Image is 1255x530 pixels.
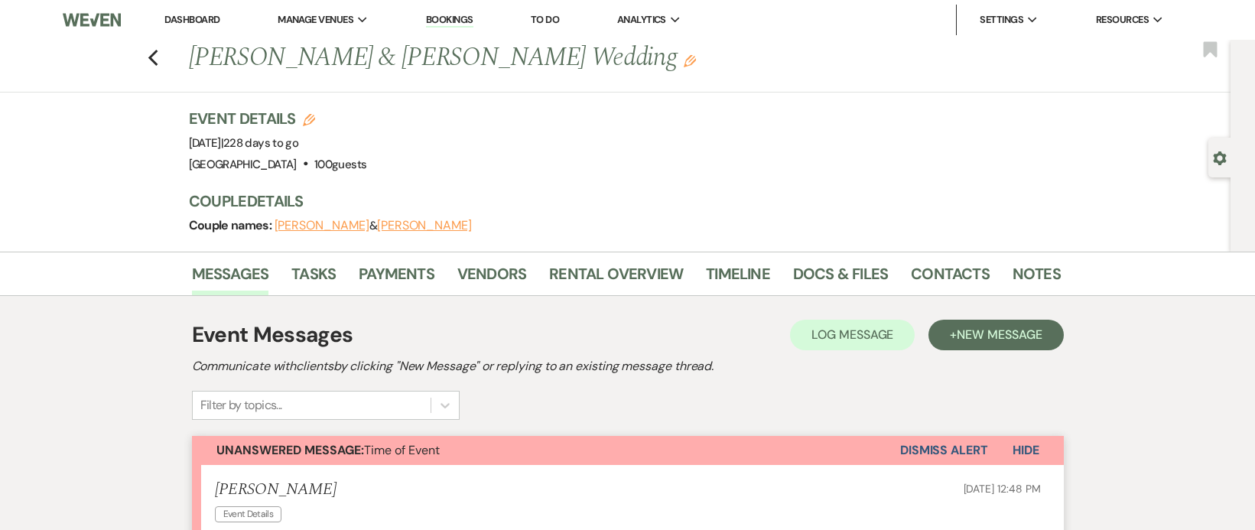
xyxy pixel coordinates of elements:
a: Contacts [911,262,990,295]
h3: Event Details [189,108,367,129]
button: Dismiss Alert [900,436,988,465]
a: Rental Overview [549,262,683,295]
button: Edit [684,54,696,67]
span: Couple names: [189,217,275,233]
a: Bookings [426,13,473,28]
span: Time of Event [216,442,440,458]
span: Settings [980,12,1023,28]
a: Docs & Files [793,262,888,295]
span: Event Details [215,506,282,522]
div: Filter by topics... [200,396,282,415]
a: Dashboard [164,13,219,26]
a: Notes [1013,262,1061,295]
span: | [221,135,298,151]
button: [PERSON_NAME] [275,219,369,232]
button: Unanswered Message:Time of Event [192,436,900,465]
a: To Do [531,13,559,26]
button: [PERSON_NAME] [377,219,472,232]
button: Hide [988,436,1064,465]
a: Tasks [291,262,336,295]
a: Timeline [706,262,770,295]
span: [DATE] 12:48 PM [964,482,1041,496]
span: & [275,218,472,233]
span: [GEOGRAPHIC_DATA] [189,157,297,172]
span: Hide [1013,442,1039,458]
span: Resources [1096,12,1149,28]
button: Log Message [790,320,915,350]
h1: Event Messages [192,319,353,351]
span: [DATE] [189,135,299,151]
button: +New Message [928,320,1063,350]
span: 100 guests [314,157,366,172]
span: Log Message [811,327,893,343]
span: New Message [957,327,1042,343]
span: 228 days to go [223,135,298,151]
span: Analytics [617,12,666,28]
h5: [PERSON_NAME] [215,480,337,499]
h2: Communicate with clients by clicking "New Message" or replying to an existing message thread. [192,357,1064,376]
a: Payments [359,262,434,295]
h3: Couple Details [189,190,1045,212]
span: Manage Venues [278,12,353,28]
img: Weven Logo [63,4,121,36]
a: Messages [192,262,269,295]
h1: [PERSON_NAME] & [PERSON_NAME] Wedding [189,40,874,76]
button: Open lead details [1213,150,1227,164]
strong: Unanswered Message: [216,442,364,458]
a: Vendors [457,262,526,295]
